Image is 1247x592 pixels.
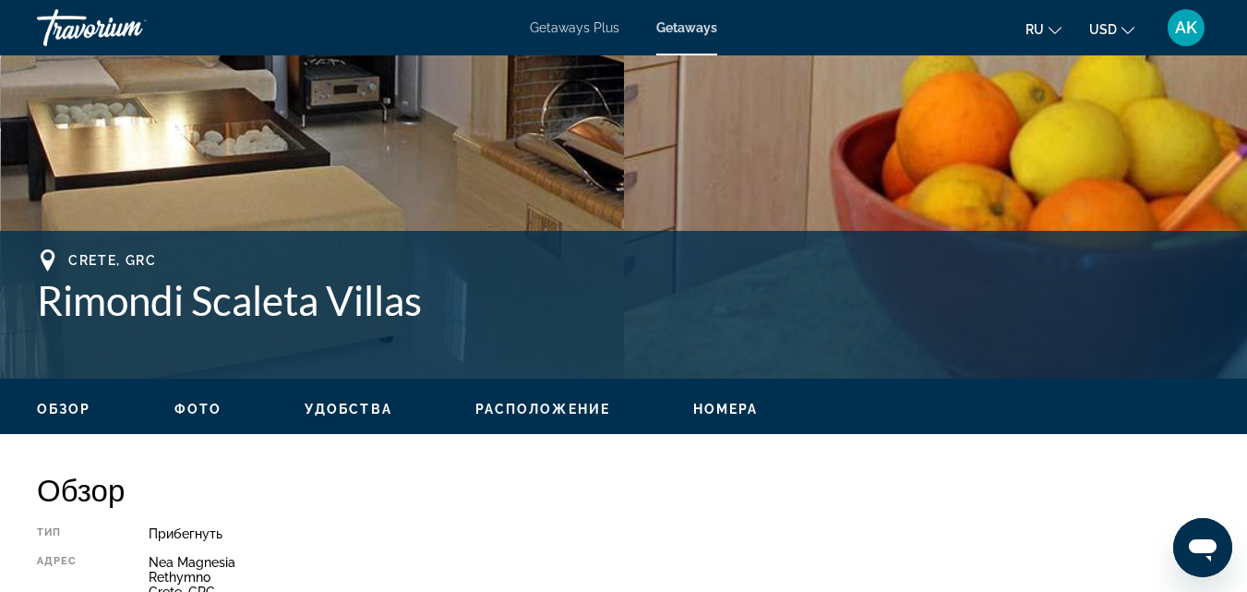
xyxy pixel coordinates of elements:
[1175,18,1197,37] span: AK
[174,401,222,417] button: Фото
[475,401,610,417] button: Расположение
[475,402,610,417] span: Расположение
[37,4,222,52] a: Travorium
[693,402,759,417] span: Номера
[37,276,1210,324] h1: Rimondi Scaleta Villas
[37,471,1210,508] h2: Обзор
[37,401,91,417] button: Обзор
[37,402,91,417] span: Обзор
[149,526,1210,541] div: Прибегнуть
[1089,22,1117,37] span: USD
[1173,518,1232,577] iframe: Кнопка запуска окна обмена сообщениями
[1162,8,1210,47] button: User Menu
[1025,16,1061,42] button: Change language
[1089,16,1134,42] button: Change currency
[174,402,222,417] span: Фото
[1025,22,1044,37] span: ru
[37,526,102,541] div: Тип
[693,401,759,417] button: Номера
[530,20,619,35] a: Getaways Plus
[656,20,717,35] a: Getaways
[68,253,157,268] span: Crete, GRC
[305,402,392,417] span: Удобства
[305,401,392,417] button: Удобства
